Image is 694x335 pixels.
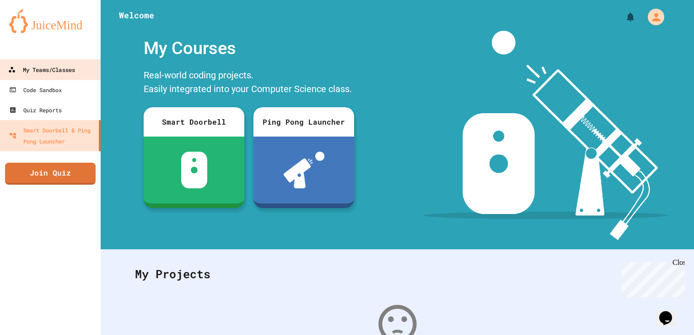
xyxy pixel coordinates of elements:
iframe: chat widget [618,258,685,297]
div: Chat with us now!Close [4,4,63,58]
img: logo-orange.svg [9,9,91,33]
img: sdb-white.svg [181,152,207,188]
div: My Courses [139,31,359,66]
div: Ping Pong Launcher [253,107,354,137]
div: My Teams/Classes [8,64,75,76]
div: My Account [638,6,667,27]
div: Quiz Reports [9,104,62,115]
img: ppl-with-ball.png [284,152,324,188]
div: Smart Doorbell & Ping Pong Launcher [9,125,95,147]
div: Real-world coding projects. Easily integrated into your Computer Science class. [139,66,359,100]
div: Code Sandbox [9,84,62,95]
div: My Notifications [608,9,638,25]
img: banner-image-my-projects.png [423,31,668,240]
a: Join Quiz [5,163,96,185]
div: Smart Doorbell [144,107,244,137]
iframe: chat widget [656,298,685,326]
div: My Projects [126,256,669,292]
